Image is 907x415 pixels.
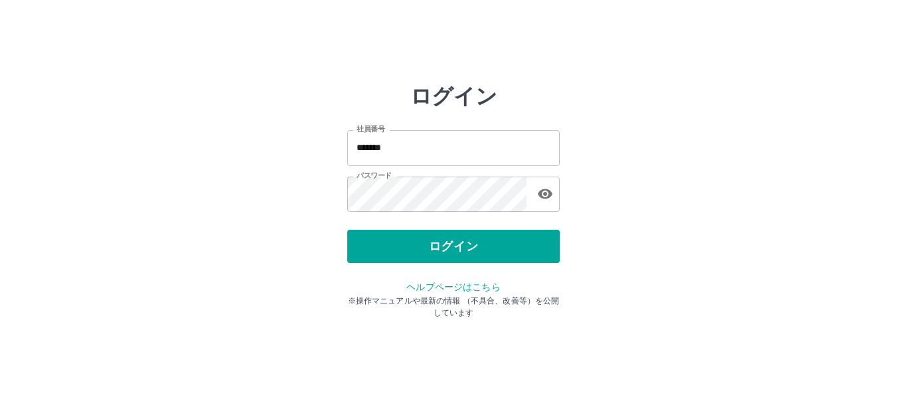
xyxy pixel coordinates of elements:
h2: ログイン [410,84,497,109]
button: ログイン [347,230,560,263]
label: パスワード [357,171,392,181]
label: 社員番号 [357,124,384,134]
a: ヘルプページはこちら [406,282,500,292]
p: ※操作マニュアルや最新の情報 （不具合、改善等）を公開しています [347,295,560,319]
